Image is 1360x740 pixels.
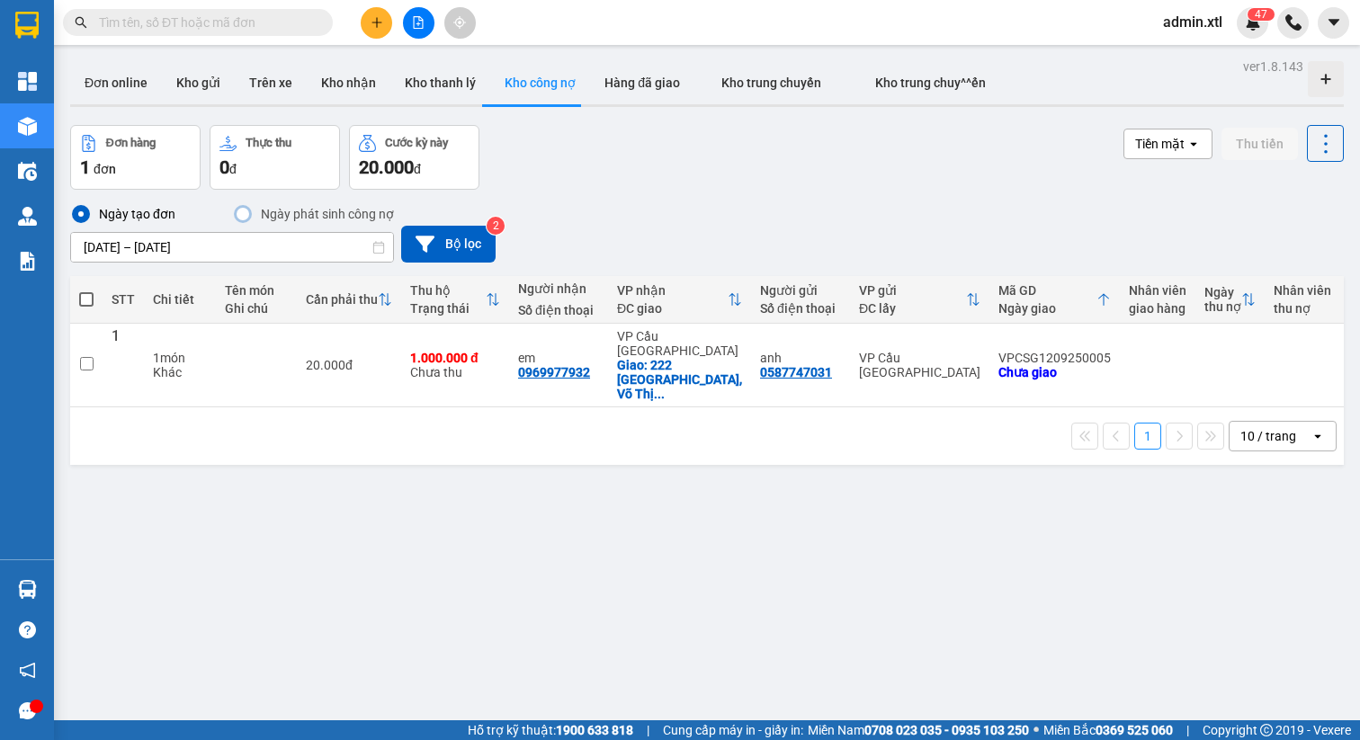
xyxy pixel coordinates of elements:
[760,301,841,316] div: Số điện thoại
[18,207,37,226] img: warehouse-icon
[617,283,728,298] div: VP nhận
[112,292,135,307] div: STT
[19,702,36,719] span: message
[654,387,665,401] span: ...
[647,720,649,740] span: |
[210,125,340,190] button: Thực thu0đ
[371,16,383,29] span: plus
[229,162,237,176] span: đ
[1129,283,1186,298] div: Nhân viên
[235,61,307,104] button: Trên xe
[18,117,37,136] img: warehouse-icon
[808,720,1029,740] span: Miền Nam
[18,72,37,91] img: dashboard-icon
[518,281,599,296] div: Người nhận
[998,283,1096,298] div: Mã GD
[490,61,590,104] button: Kho công nợ
[1255,8,1261,21] span: 4
[70,125,201,190] button: Đơn hàng1đơn
[403,7,434,39] button: file-add
[1186,137,1201,151] svg: open
[153,351,207,365] div: 1 món
[390,61,490,104] button: Kho thanh lý
[80,156,90,178] span: 1
[219,156,229,178] span: 0
[254,203,394,225] div: Ngày phát sinh công nợ
[112,329,135,401] div: 1
[306,292,378,307] div: Cần phải thu
[518,365,590,379] div: 0969977932
[487,217,505,235] sup: 2
[518,351,599,365] div: em
[153,365,207,379] div: Khác
[71,233,393,262] input: Select a date range.
[246,137,291,149] div: Thực thu
[998,351,1111,365] div: VPCSG1209250005
[1096,723,1173,737] strong: 0369 525 060
[153,292,207,307] div: Chi tiết
[414,162,421,176] span: đ
[998,365,1111,379] div: Chưa giao
[859,283,966,298] div: VP gửi
[721,76,821,90] span: Kho trung chuyển
[850,276,989,324] th: Toggle SortBy
[1204,285,1241,299] div: Ngày
[760,351,841,365] div: anh
[1240,427,1296,445] div: 10 / trang
[225,301,288,316] div: Ghi chú
[1285,14,1302,31] img: phone-icon
[18,580,37,599] img: warehouse-icon
[617,329,742,358] div: VP Cầu [GEOGRAPHIC_DATA]
[1243,57,1303,76] div: ver 1.8.143
[1318,7,1349,39] button: caret-down
[1311,429,1325,443] svg: open
[99,13,311,32] input: Tìm tên, số ĐT hoặc mã đơn
[1274,301,1331,316] div: thu nợ
[444,7,476,39] button: aim
[162,61,235,104] button: Kho gửi
[94,162,116,176] span: đơn
[412,16,425,29] span: file-add
[297,276,401,324] th: Toggle SortBy
[556,723,633,737] strong: 1900 633 818
[998,301,1096,316] div: Ngày giao
[70,61,162,104] button: Đơn online
[875,76,986,90] span: Kho trung chuy^^ển
[989,276,1120,324] th: Toggle SortBy
[617,301,728,316] div: ĐC giao
[106,137,156,149] div: Đơn hàng
[410,301,486,316] div: Trạng thái
[760,283,841,298] div: Người gửi
[1261,8,1267,21] span: 7
[1149,11,1237,33] span: admin.xtl
[1195,276,1265,324] th: Toggle SortBy
[359,156,414,178] span: 20.000
[410,351,500,365] div: 1.000.000 đ
[18,162,37,181] img: warehouse-icon
[468,720,633,740] span: Hỗ trợ kỹ thuật:
[401,226,496,263] button: Bộ lọc
[361,7,392,39] button: plus
[663,720,803,740] span: Cung cấp máy in - giấy in:
[225,283,288,298] div: Tên món
[1134,423,1161,450] button: 1
[410,283,486,298] div: Thu hộ
[19,621,36,638] span: question-circle
[1033,727,1039,734] span: ⚪️
[1248,8,1275,21] sup: 47
[1245,14,1261,31] img: icon-new-feature
[1043,720,1173,740] span: Miền Bắc
[349,125,479,190] button: Cước kỳ này20.000đ
[859,301,966,316] div: ĐC lấy
[453,16,466,29] span: aim
[518,303,599,317] div: Số điện thoại
[1129,301,1186,316] div: giao hàng
[859,351,980,379] div: VP Cầu [GEOGRAPHIC_DATA]
[864,723,1029,737] strong: 0708 023 035 - 0935 103 250
[1204,299,1241,314] div: thu nợ
[1186,720,1189,740] span: |
[306,358,392,372] div: 20.000
[1326,14,1342,31] span: caret-down
[608,276,751,324] th: Toggle SortBy
[401,276,509,324] th: Toggle SortBy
